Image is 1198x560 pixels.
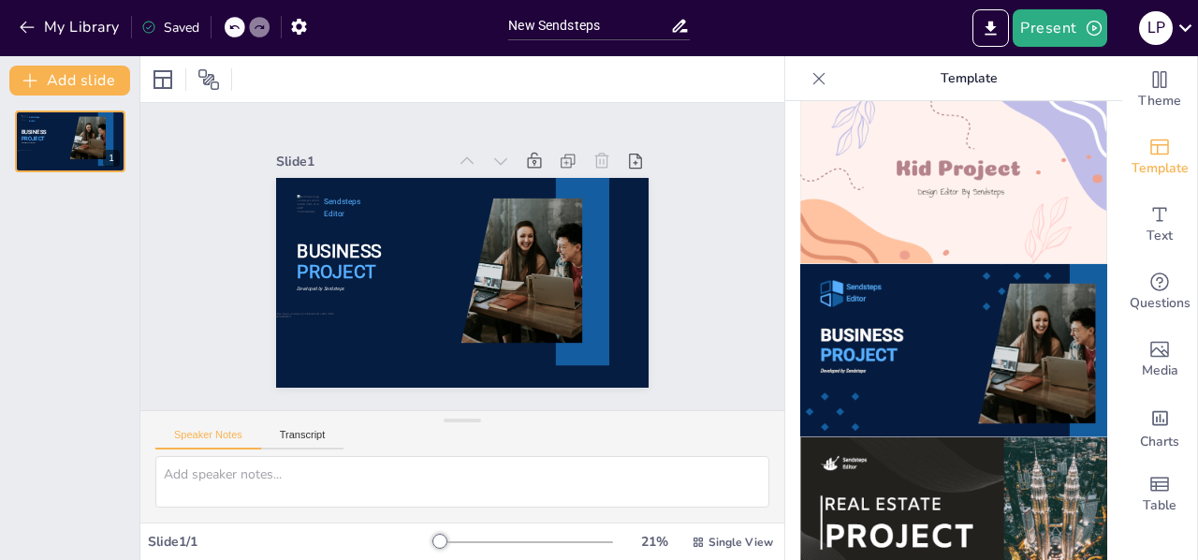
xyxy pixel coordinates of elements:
span: Sendsteps [29,116,40,119]
button: Add slide [9,66,130,96]
div: 1 [15,111,125,172]
div: Slide 1 [299,115,469,169]
span: Editor [29,120,36,123]
div: 1 [103,150,120,167]
span: PROJECT [22,135,45,141]
button: L P [1139,9,1173,47]
div: Saved [141,19,199,37]
div: Add images, graphics, shapes or video [1122,326,1197,393]
span: Text [1147,226,1173,246]
button: Present [1013,9,1106,47]
span: BUSINESS [22,129,47,136]
button: My Library [14,12,127,42]
img: thumb-9.png [800,91,1107,264]
span: Table [1143,495,1176,516]
div: L P [1139,11,1173,45]
div: 21 % [632,533,677,551]
div: Add charts and graphs [1122,393,1197,461]
input: Insert title [508,12,669,39]
span: BUSINESS [299,207,387,245]
div: Add a table [1122,461,1197,528]
p: Template [834,56,1103,101]
div: Layout [148,65,178,95]
span: Media [1142,361,1178,381]
button: Speaker Notes [155,429,261,449]
div: Change the overall theme [1122,56,1197,124]
span: Editor [335,182,357,195]
span: Single View [709,535,773,550]
span: Developed by Sendsteps [293,250,341,266]
span: Template [1132,158,1189,179]
span: Charts [1140,432,1179,452]
button: Transcript [261,429,344,449]
div: Add text boxes [1122,191,1197,258]
span: Developed by Sendsteps [22,142,36,144]
button: Export to PowerPoint [972,9,1009,47]
img: thumb-10.png [800,264,1107,437]
span: Theme [1138,91,1181,111]
span: Position [197,68,220,91]
span: Questions [1130,293,1191,314]
div: Get real-time input from your audience [1122,258,1197,326]
span: PROJECT [295,227,376,264]
div: Slide 1 / 1 [148,533,433,551]
span: Sendsteps [338,169,375,185]
div: Add ready made slides [1122,124,1197,191]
